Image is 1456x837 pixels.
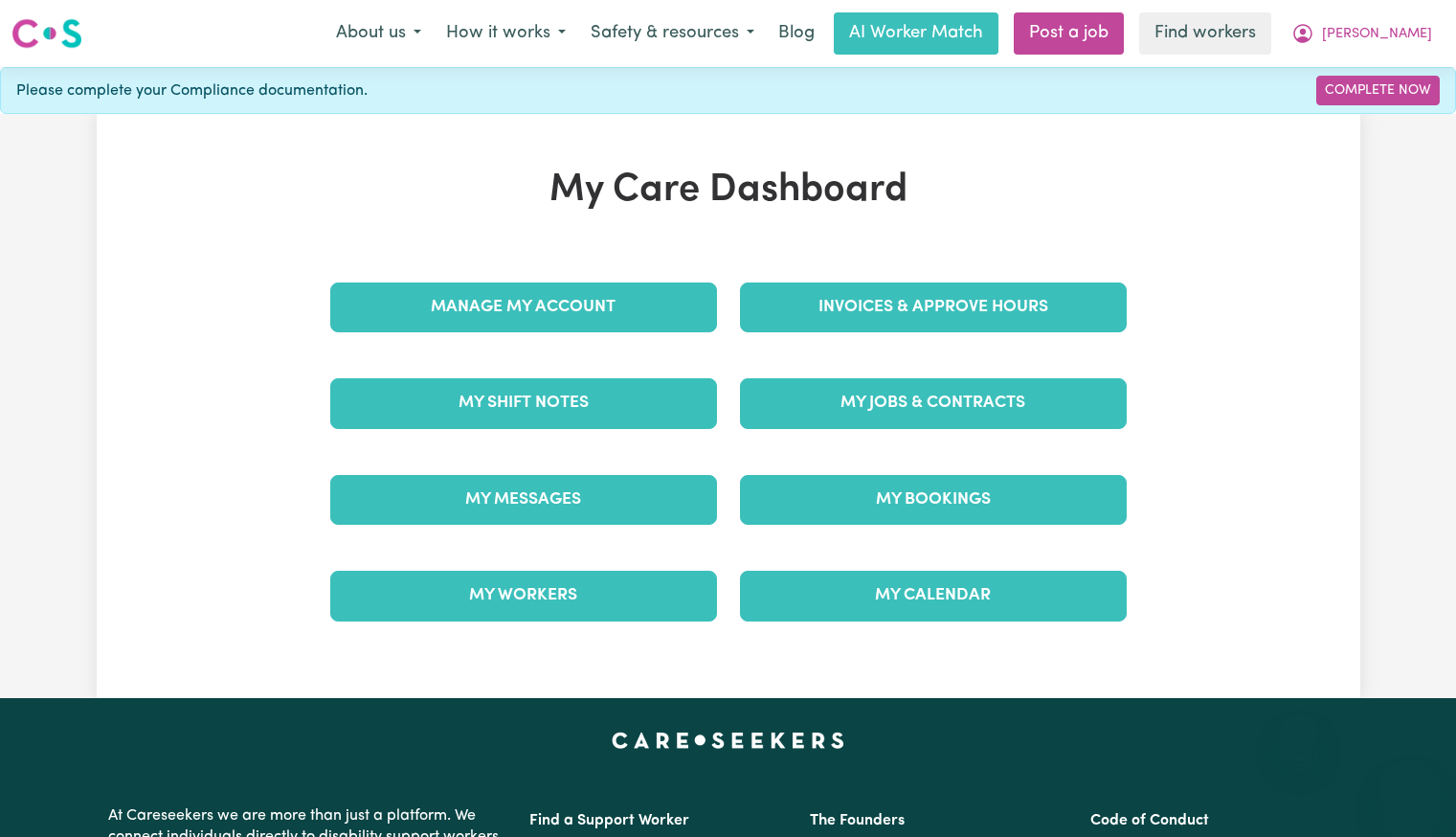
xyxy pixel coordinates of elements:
[810,813,905,828] a: The Founders
[1280,714,1318,753] iframe: Close message
[1379,760,1441,822] iframe: Button to launch messaging window
[578,13,767,54] button: Safety & resources
[612,733,844,748] a: Careseekers home page
[1316,76,1440,105] a: Complete Now
[529,813,689,828] a: Find a Support Worker
[767,12,826,55] a: Blog
[330,475,717,525] a: My Messages
[330,571,717,621] a: My Workers
[1090,813,1209,828] a: Code of Conduct
[834,12,998,55] a: AI Worker Match
[434,13,578,54] button: How it works
[740,378,1127,428] a: My Jobs & Contracts
[16,79,368,102] span: Please complete your Compliance documentation.
[740,475,1127,525] a: My Bookings
[1014,12,1124,55] a: Post a job
[11,16,82,51] img: Careseekers logo
[1279,13,1445,54] button: My Account
[330,283,717,332] a: Manage My Account
[319,168,1138,214] h1: My Care Dashboard
[330,378,717,428] a: My Shift Notes
[1139,12,1271,55] a: Find workers
[1322,24,1432,45] span: [PERSON_NAME]
[11,11,82,56] a: Careseekers logo
[324,13,434,54] button: About us
[740,571,1127,621] a: My Calendar
[740,283,1127,332] a: Invoices & Approve Hours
